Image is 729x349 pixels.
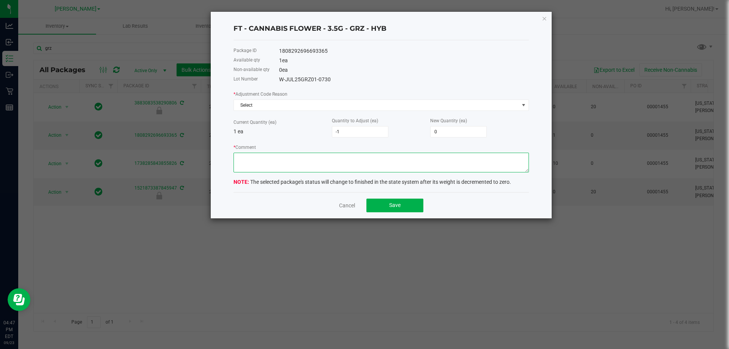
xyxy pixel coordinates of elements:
input: 0 [431,126,486,137]
span: Select [234,100,519,111]
p: 1 ea [234,128,332,136]
h4: FT - CANNABIS FLOWER - 3.5G - GRZ - HYB [234,24,529,34]
div: 1 [279,57,529,65]
div: 1808292696693365 [279,47,529,55]
label: Quantity to Adjust (ea) [332,117,378,124]
span: Save [389,202,401,208]
div: The selected package's status will change to finished in the state system after its weight is dec... [234,178,529,186]
input: 0 [332,126,388,137]
a: Cancel [339,202,355,209]
label: Available qty [234,57,260,63]
label: Non-available qty [234,66,270,73]
label: Lot Number [234,76,258,82]
label: Adjustment Code Reason [234,91,287,98]
label: New Quantity (ea) [430,117,467,124]
span: ea [282,57,288,63]
iframe: Resource center [8,288,30,311]
div: W-JUL25GRZ01-0730 [279,76,529,84]
button: Save [366,199,423,212]
span: ea [282,67,288,73]
div: 0 [279,66,529,74]
label: Package ID [234,47,257,54]
label: Comment [234,144,256,151]
label: Current Quantity (ea) [234,119,276,126]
